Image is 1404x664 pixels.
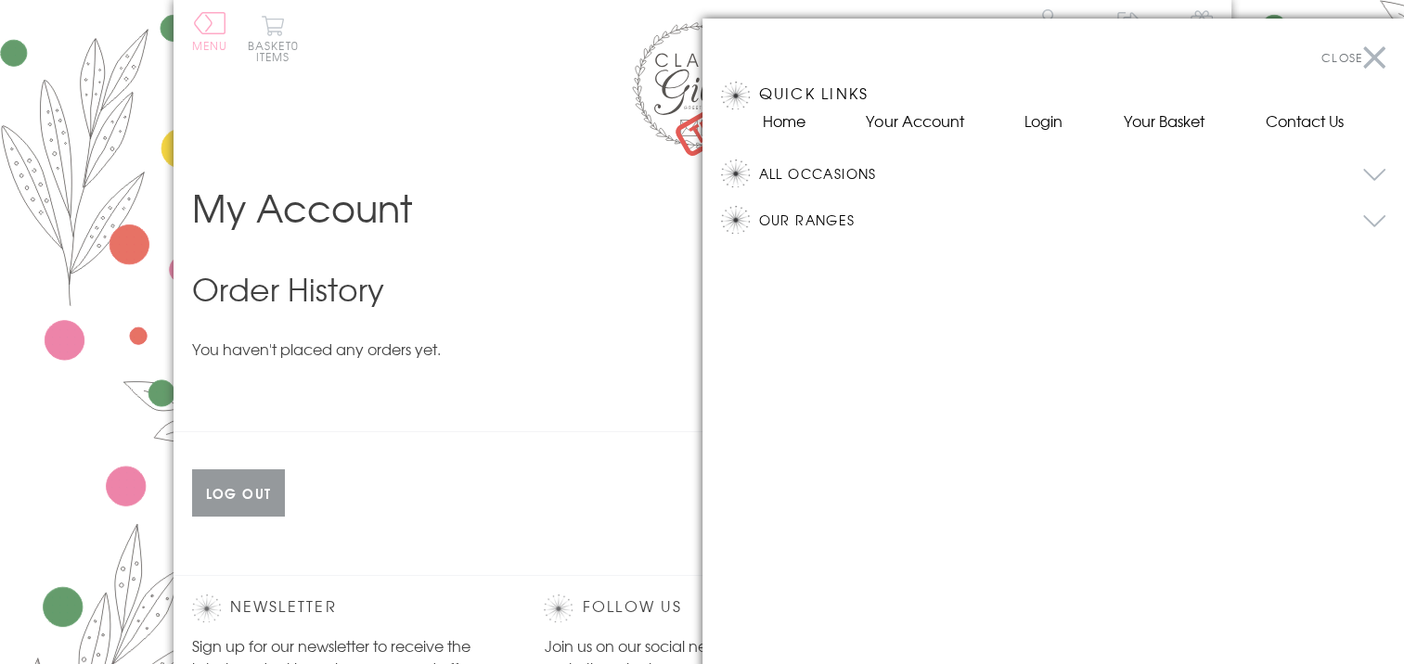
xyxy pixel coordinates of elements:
a: Your Account [866,109,963,132]
h3: Quick Links [721,82,1386,109]
span: Close [1321,49,1362,66]
button: Close menu [1321,37,1385,79]
a: Login [1024,109,1063,132]
a: Contact Us [1266,109,1344,132]
a: Your Basket [1124,109,1204,132]
a: Home [763,109,805,132]
button: Our Ranges [759,206,1386,234]
button: All Occasions [759,160,1386,187]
